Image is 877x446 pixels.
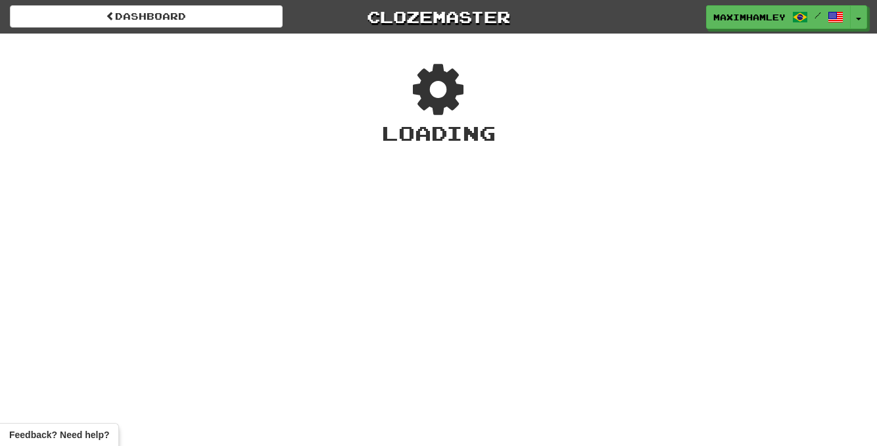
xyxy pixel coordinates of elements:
span: / [815,11,821,20]
a: Dashboard [10,5,283,28]
span: maximhamley [713,11,786,23]
a: Clozemaster [302,5,575,28]
a: maximhamley / [706,5,851,29]
span: Open feedback widget [9,428,109,441]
